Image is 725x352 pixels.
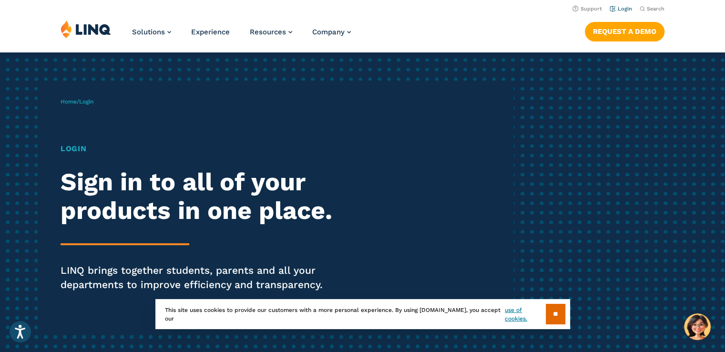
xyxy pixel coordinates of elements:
a: use of cookies. [505,306,545,323]
h2: Sign in to all of your products in one place. [61,168,340,225]
a: Home [61,98,77,105]
img: LINQ | K‑12 Software [61,20,111,38]
div: This site uses cookies to provide our customers with a more personal experience. By using [DOMAIN... [155,299,570,329]
span: Login [79,98,93,105]
span: Search [647,6,664,12]
nav: Primary Navigation [132,20,351,52]
button: Open Search Bar [640,5,664,12]
span: Resources [250,28,286,36]
span: Company [312,28,345,36]
h1: Login [61,143,340,155]
button: Hello, have a question? Let’s chat. [684,313,711,340]
a: Experience [191,28,230,36]
a: Support [572,6,602,12]
a: Request a Demo [585,22,664,41]
p: LINQ brings together students, parents and all your departments to improve efficiency and transpa... [61,263,340,292]
a: Login [610,6,632,12]
a: Company [312,28,351,36]
a: Resources [250,28,292,36]
span: / [61,98,93,105]
nav: Button Navigation [585,20,664,41]
a: Solutions [132,28,171,36]
span: Solutions [132,28,165,36]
